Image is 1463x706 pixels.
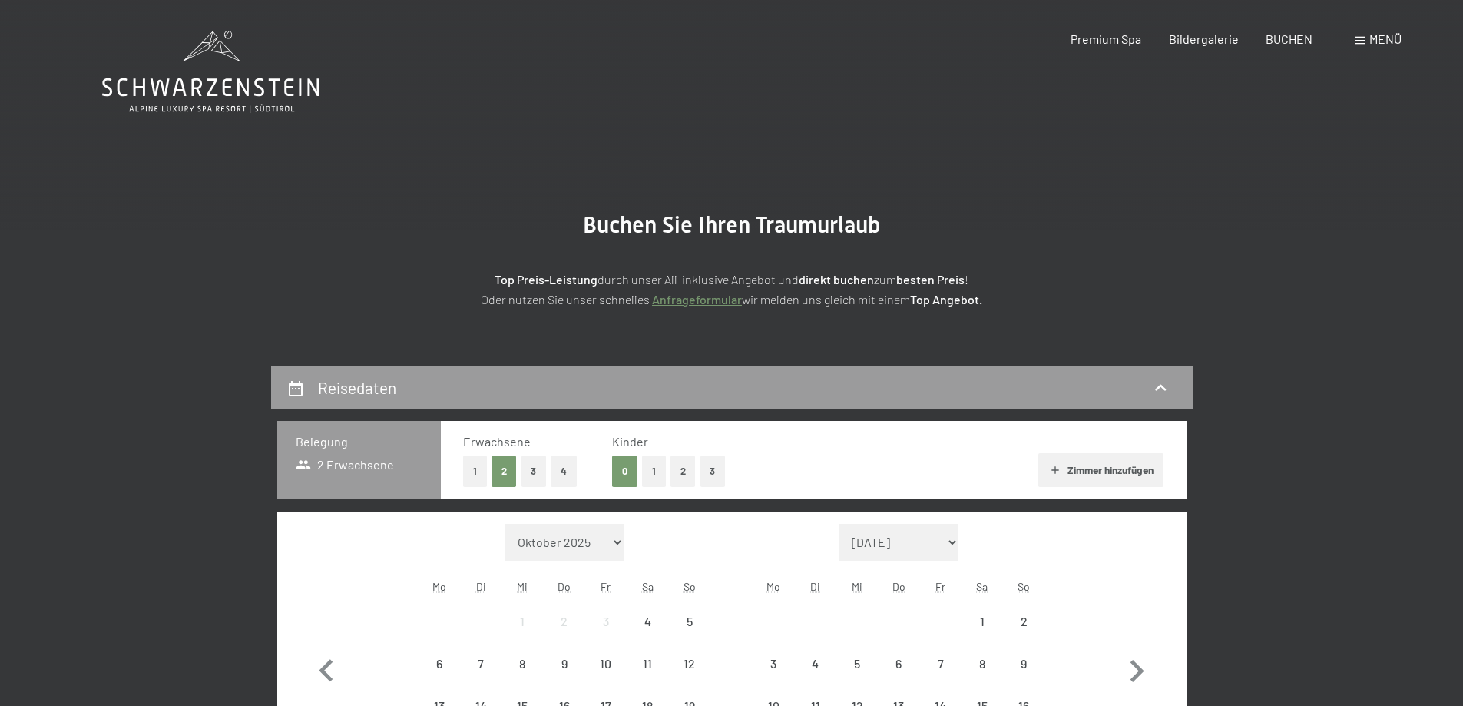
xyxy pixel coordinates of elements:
div: Anreise nicht möglich [1003,643,1044,684]
div: Fri Nov 07 2025 [919,643,961,684]
a: Anfrageformular [652,292,742,307]
div: Sun Oct 12 2025 [668,643,710,684]
div: 6 [879,658,918,696]
p: durch unser All-inklusive Angebot und zum ! Oder nutzen Sie unser schnelles wir melden uns gleich... [348,270,1116,309]
div: 8 [503,658,541,696]
div: Anreise nicht möglich [668,601,710,642]
h3: Belegung [296,433,422,450]
div: Anreise nicht möglich [627,643,668,684]
div: 7 [462,658,500,696]
div: Anreise nicht möglich [795,643,836,684]
span: Erwachsene [463,434,531,449]
button: 3 [521,456,547,487]
div: Sat Oct 11 2025 [627,643,668,684]
button: 2 [492,456,517,487]
div: Anreise nicht möglich [544,601,585,642]
abbr: Sonntag [1018,580,1030,593]
div: Thu Oct 02 2025 [544,601,585,642]
div: Anreise nicht möglich [668,643,710,684]
div: Fri Oct 03 2025 [585,601,627,642]
a: BUCHEN [1266,31,1312,46]
abbr: Montag [432,580,446,593]
div: Wed Oct 08 2025 [501,643,543,684]
strong: Top Angebot. [910,292,982,307]
div: Anreise nicht möglich [627,601,668,642]
abbr: Freitag [601,580,611,593]
div: 6 [420,658,458,696]
div: Fri Oct 10 2025 [585,643,627,684]
div: 5 [670,615,708,654]
strong: Top Preis-Leistung [495,272,597,287]
abbr: Dienstag [810,580,820,593]
div: Anreise nicht möglich [544,643,585,684]
button: Zimmer hinzufügen [1038,453,1163,487]
abbr: Samstag [976,580,988,593]
div: Anreise nicht möglich [419,643,460,684]
div: 11 [628,658,667,696]
div: Tue Oct 07 2025 [460,643,501,684]
strong: direkt buchen [799,272,874,287]
abbr: Mittwoch [852,580,862,593]
div: Anreise nicht möglich [836,643,878,684]
span: Menü [1369,31,1402,46]
button: 1 [642,456,666,487]
div: 12 [670,658,708,696]
abbr: Donnerstag [558,580,571,593]
div: Anreise nicht möglich [585,601,627,642]
div: Tue Nov 04 2025 [795,643,836,684]
abbr: Mittwoch [517,580,528,593]
div: 8 [963,658,1001,696]
h2: Reisedaten [318,378,396,397]
strong: besten Preis [896,272,965,287]
div: Anreise nicht möglich [878,643,919,684]
button: 1 [463,456,487,487]
div: Anreise nicht möglich [501,643,543,684]
div: Mon Oct 06 2025 [419,643,460,684]
div: Sun Nov 09 2025 [1003,643,1044,684]
a: Bildergalerie [1169,31,1239,46]
div: 1 [963,615,1001,654]
div: 1 [503,615,541,654]
span: Buchen Sie Ihren Traumurlaub [583,211,881,238]
button: 2 [670,456,696,487]
span: Kinder [612,434,648,449]
div: Anreise nicht möglich [585,643,627,684]
button: 0 [612,456,637,487]
div: 4 [628,615,667,654]
div: 3 [754,658,793,696]
button: 4 [551,456,577,487]
div: 5 [838,658,876,696]
div: Anreise nicht möglich [753,643,794,684]
div: Sat Nov 08 2025 [962,643,1003,684]
div: 9 [1005,658,1043,696]
div: Anreise nicht möglich [460,643,501,684]
div: 2 [1005,615,1043,654]
abbr: Donnerstag [892,580,905,593]
div: 10 [587,658,625,696]
div: Anreise nicht möglich [501,601,543,642]
abbr: Freitag [935,580,945,593]
div: Sun Oct 05 2025 [668,601,710,642]
div: Thu Nov 06 2025 [878,643,919,684]
div: Mon Nov 03 2025 [753,643,794,684]
div: Anreise nicht möglich [1003,601,1044,642]
div: 3 [587,615,625,654]
span: 2 Erwachsene [296,456,395,473]
abbr: Montag [766,580,780,593]
a: Premium Spa [1071,31,1141,46]
div: 9 [545,658,584,696]
div: 7 [921,658,959,696]
abbr: Samstag [642,580,654,593]
div: Thu Oct 09 2025 [544,643,585,684]
div: Wed Nov 05 2025 [836,643,878,684]
div: Anreise nicht möglich [919,643,961,684]
div: Anreise nicht möglich [962,601,1003,642]
div: 2 [545,615,584,654]
div: 4 [796,658,835,696]
abbr: Dienstag [476,580,486,593]
abbr: Sonntag [684,580,696,593]
div: Sun Nov 02 2025 [1003,601,1044,642]
div: Sat Oct 04 2025 [627,601,668,642]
